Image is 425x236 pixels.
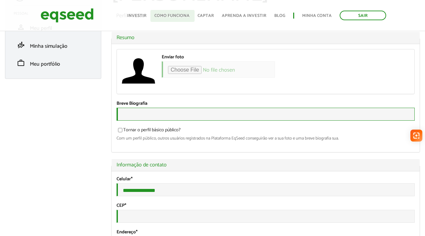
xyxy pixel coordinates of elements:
[14,59,93,67] a: workMeu portfólio
[114,128,126,132] input: Tornar o perfil básico público?
[122,54,155,88] a: Ver perfil do usuário.
[117,204,126,208] label: CEP
[198,14,214,18] a: Captar
[117,230,137,235] label: Endereço
[340,11,386,20] a: Sair
[125,202,126,209] span: Este campo é obrigatório.
[274,14,285,18] a: Blog
[136,228,137,236] span: Este campo é obrigatório.
[117,177,132,182] label: Celular
[131,175,132,183] span: Este campo é obrigatório.
[117,128,181,135] label: Tornar o perfil básico público?
[30,42,67,51] span: Minha simulação
[17,59,25,67] span: work
[117,136,415,141] div: Com um perfil público, outros usuários registrados na Plataforma EqSeed conseguirão ver a sua fot...
[117,101,147,106] label: Breve Biografia
[41,7,94,24] img: EqSeed
[9,54,98,72] li: Meu portfólio
[302,14,332,18] a: Minha conta
[17,41,25,49] span: finance_mode
[162,55,184,60] label: Enviar foto
[14,41,93,49] a: finance_modeMinha simulação
[127,14,146,18] a: Investir
[122,54,155,88] img: Foto de Raphael Fernando Camargo Martins
[222,14,266,18] a: Aprenda a investir
[9,36,98,54] li: Minha simulação
[117,162,415,168] a: Informação de contato
[117,35,415,40] a: Resumo
[30,60,60,69] span: Meu portfólio
[154,14,190,18] a: Como funciona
